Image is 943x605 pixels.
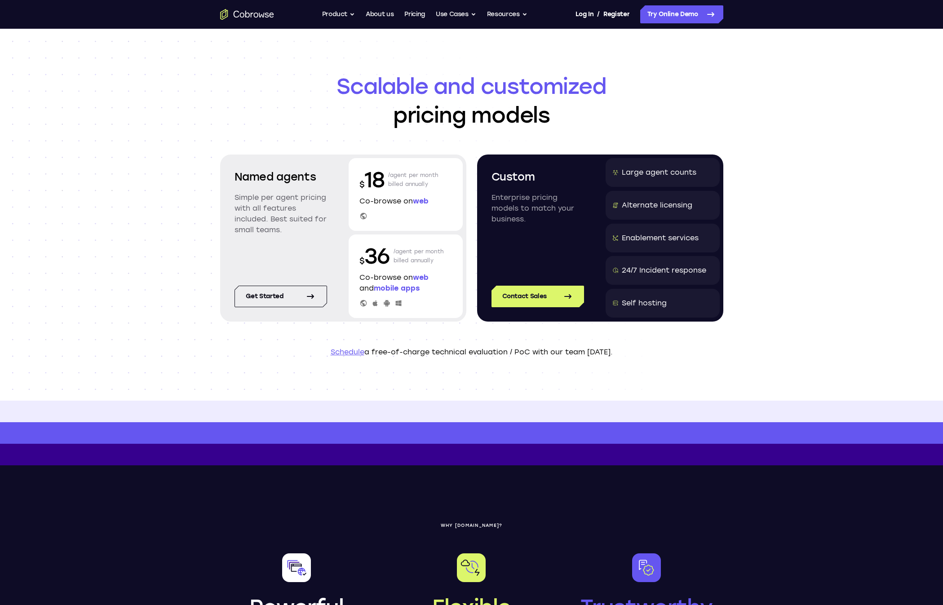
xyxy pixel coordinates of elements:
span: mobile apps [374,284,420,292]
a: Get started [235,286,327,307]
p: 18 [359,165,385,194]
button: Resources [487,5,527,23]
a: Pricing [404,5,425,23]
div: Self hosting [622,298,667,309]
div: 24/7 Incident response [622,265,706,276]
a: Register [603,5,629,23]
button: Use Cases [436,5,476,23]
p: Enterprise pricing models to match your business. [491,192,584,225]
h2: Custom [491,169,584,185]
p: /agent per month billed annually [394,242,444,270]
span: $ [359,256,365,266]
p: /agent per month billed annually [388,165,438,194]
span: Scalable and customized [220,72,723,101]
div: Alternate licensing [622,200,692,211]
div: Large agent counts [622,167,696,178]
a: Go to the home page [220,9,274,20]
button: Product [322,5,355,23]
span: web [413,273,429,282]
span: web [413,197,429,205]
a: About us [366,5,394,23]
p: Simple per agent pricing with all features included. Best suited for small teams. [235,192,327,235]
h1: pricing models [220,72,723,129]
span: / [597,9,600,20]
p: a free-of-charge technical evaluation / PoC with our team [DATE]. [220,347,723,358]
p: WHY [DOMAIN_NAME]? [220,523,723,528]
p: Co-browse on [359,196,452,207]
a: Try Online Demo [640,5,723,23]
a: Log In [576,5,593,23]
span: $ [359,180,365,190]
p: Co-browse on and [359,272,452,294]
div: Enablement services [622,233,699,243]
h2: Named agents [235,169,327,185]
a: Contact Sales [491,286,584,307]
a: Schedule [331,348,364,356]
p: 36 [359,242,390,270]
